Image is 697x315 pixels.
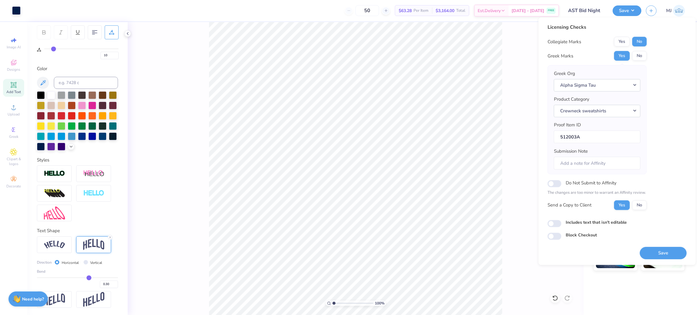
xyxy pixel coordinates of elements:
[83,170,104,177] img: Shadow
[9,134,18,139] span: Greek
[613,5,641,16] button: Save
[554,157,640,170] input: Add a note for Affinity
[666,5,685,17] a: MJ
[632,37,647,47] button: No
[666,7,672,14] span: MJ
[54,77,118,89] input: e.g. 7428 c
[37,269,45,274] span: Bend
[554,96,589,103] label: Product Category
[548,190,647,196] p: The changes are too minor to warrant an Affinity review.
[554,122,581,128] label: Proof Item ID
[548,202,591,209] div: Send a Copy to Client
[44,170,65,177] img: Stroke
[7,67,20,72] span: Designs
[62,260,79,265] label: Horizontal
[614,37,630,47] button: Yes
[614,200,630,210] button: Yes
[3,157,24,166] span: Clipart & logos
[83,239,104,250] img: Arch
[548,8,554,13] span: FREE
[566,179,617,187] label: Do Not Submit to Affinity
[7,45,21,50] span: Image AI
[564,5,608,17] input: Untitled Design
[44,206,65,219] img: Free Distort
[414,8,428,14] span: Per Item
[22,296,44,302] strong: Need help?
[456,8,465,14] span: Total
[548,24,647,31] div: Licensing Checks
[44,294,65,305] img: Flag
[37,260,52,265] span: Direction
[375,300,384,306] span: 100 %
[512,8,544,14] span: [DATE] - [DATE]
[632,51,647,61] button: No
[83,190,104,197] img: Negative Space
[399,8,412,14] span: $63.28
[90,260,102,265] label: Vertical
[673,5,685,17] img: Mark Joshua Mullasgo
[37,65,118,72] div: Color
[6,184,21,189] span: Decorate
[632,200,647,210] button: No
[83,292,104,307] img: Rise
[478,8,501,14] span: Est. Delivery
[8,112,20,117] span: Upload
[436,8,454,14] span: $3,164.00
[44,241,65,249] img: Arc
[355,5,379,16] input: – –
[548,52,573,59] div: Greek Marks
[6,89,21,94] span: Add Text
[640,247,687,259] button: Save
[554,70,575,77] label: Greek Org
[554,148,588,155] label: Submission Note
[548,38,581,45] div: Collegiate Marks
[554,79,640,91] button: Alpha Sigma Tau
[554,105,640,117] button: Crewneck sweatshirts
[37,157,118,164] div: Styles
[614,51,630,61] button: Yes
[566,232,597,238] label: Block Checkout
[44,189,65,198] img: 3d Illusion
[566,219,627,225] label: Includes text that isn't editable
[37,227,118,234] div: Text Shape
